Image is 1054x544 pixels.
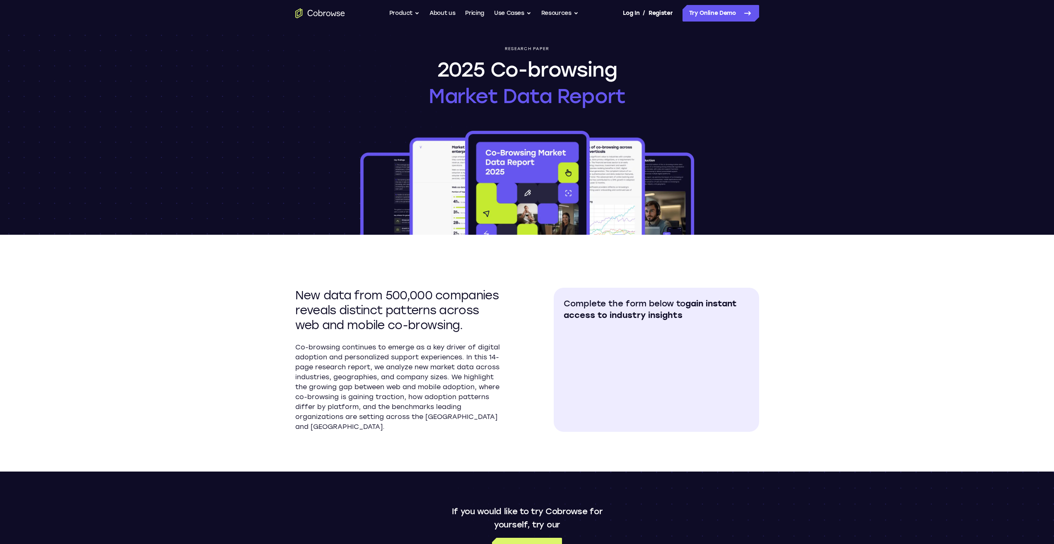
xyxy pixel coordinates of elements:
[494,5,531,22] button: Use Cases
[623,5,639,22] a: Log In
[359,129,696,235] img: 2025 Co-browsing Market Data Report
[295,342,501,432] p: Co-browsing continues to emerge as a key driver of digital adoption and personalized support expe...
[564,298,737,320] span: gain instant access to industry insights
[389,5,420,22] button: Product
[643,8,645,18] span: /
[295,8,345,18] a: Go to the home page
[295,288,501,332] h2: New data from 500,000 companies reveals distinct patterns across web and mobile co-browsing.
[465,5,484,22] a: Pricing
[683,5,759,22] a: Try Online Demo
[649,5,673,22] a: Register
[541,5,579,22] button: Resources
[564,298,749,321] h2: Complete the form below to
[505,46,550,51] p: Research paper
[429,5,455,22] a: About us
[429,83,625,109] span: Market Data Report
[429,56,625,109] h1: 2025 Co-browsing
[448,505,607,531] p: If you would like to try Cobrowse for yourself, try our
